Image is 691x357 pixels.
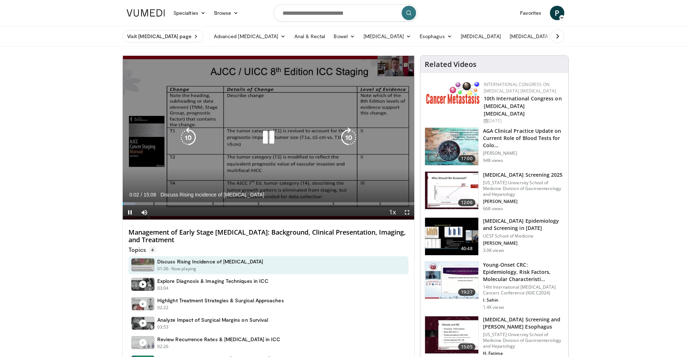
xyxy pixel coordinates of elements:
p: 1.4K views [483,304,504,310]
h4: Explore Diagnosis & Imaging Techniques in ICC [157,278,268,284]
span: 40:48 [458,245,475,252]
span: Discuss Rising Incidence of [MEDICAL_DATA] [161,191,264,198]
img: 9319a17c-ea45-4555-a2c0-30ea7aed39c4.150x105_q85_crop-smart_upscale.jpg [425,128,478,165]
a: [MEDICAL_DATA] [359,29,415,44]
p: I. Sahin [483,297,564,303]
p: [PERSON_NAME] [483,150,564,156]
span: 0:02 [129,192,139,198]
button: Pause [123,205,137,220]
img: d3fc78f8-41f1-4380-9dfb-a9771e77df97.150x105_q85_crop-smart_upscale.jpg [425,218,478,255]
a: Visit [MEDICAL_DATA] page [122,30,203,42]
a: 10th International Congress on [MEDICAL_DATA] [MEDICAL_DATA] [484,95,562,117]
h4: Related Videos [425,60,477,69]
a: Esophagus [415,29,456,44]
p: UCSF School of Medicine [483,233,564,239]
a: Favorites [516,6,546,20]
p: [PERSON_NAME] [483,240,564,246]
div: [DATE] [484,118,563,124]
p: 02:26 [157,343,169,350]
a: International Congress on [MEDICAL_DATA] [MEDICAL_DATA] [484,81,556,94]
p: - Now playing [169,266,197,272]
img: VuMedi Logo [127,9,165,17]
p: Topics [128,246,157,253]
a: 12:06 [MEDICAL_DATA] Screening 2025 [US_STATE] University School of Medicine Division of Gastroen... [425,171,564,212]
button: Fullscreen [400,205,414,220]
p: 3.0K views [483,248,504,253]
input: Search topics, interventions [274,4,417,22]
h3: [MEDICAL_DATA] Epidemiology and Screening in [DATE] [483,217,564,232]
p: 02:22 [157,304,169,311]
button: Mute [137,205,152,220]
a: 17:00 AGA Clinical Practice Update on Current Role of Blood Tests for Colo… [PERSON_NAME] 948 views [425,127,564,166]
span: 19:27 [458,289,475,296]
p: 948 views [483,158,503,163]
a: [MEDICAL_DATA] [505,29,561,44]
p: 668 views [483,206,503,212]
a: Specialties [169,6,210,20]
h3: [MEDICAL_DATA] Screening and [PERSON_NAME] Esophagus [483,316,564,330]
div: Progress Bar [123,202,414,205]
img: b2155ba0-98ee-4ab1-8a77-c371c27a2004.150x105_q85_crop-smart_upscale.jpg [425,262,478,299]
span: 12:06 [458,199,475,206]
img: 6dcabbc5-0456-49e8-866e-09b006f8bf61.150x105_q85_crop-smart_upscale.jpg [425,316,478,354]
p: [US_STATE] University School of Medicine Division of Gastroenterology and Hepatology [483,332,564,349]
a: 40:48 [MEDICAL_DATA] Epidemiology and Screening in [DATE] UCSF School of Medicine [PERSON_NAME] 3... [425,217,564,256]
a: Anal & Rectal [290,29,330,44]
span: 17:00 [458,155,475,162]
h4: Review Recurrence Rates & [MEDICAL_DATA] in ICC [157,336,280,343]
a: Advanced [MEDICAL_DATA] [209,29,290,44]
h4: Analyze Impact of Surgical Margins on Survival [157,317,268,323]
h4: Discuss Rising Incidence of [MEDICAL_DATA] [157,258,263,265]
p: 03:53 [157,324,169,330]
h4: Management of Early Stage [MEDICAL_DATA]: Background, Clinical Presentation, Imaging, and Treatment [128,229,408,244]
span: 15:05 [458,343,475,351]
img: 6ff8bc22-9509-4454-a4f8-ac79dd3b8976.png.150x105_q85_autocrop_double_scale_upscale_version-0.2.png [426,81,480,104]
h4: Highlight Treatment Strategies & Surgical Approaches [157,297,284,304]
video-js: Video Player [123,56,414,220]
p: [US_STATE] University School of Medicine Division of Gastroenterology and Hepatology [483,180,564,197]
p: H. Fatima [483,351,564,356]
a: Bowel [329,29,359,44]
h3: Young-Onset CRC: Epidemiology, Risk Factors, Molecular Characteristi… [483,261,564,283]
a: P [550,6,564,20]
p: [PERSON_NAME] [483,199,564,204]
img: 92e7bb93-159d-40f8-a927-22b1dfdc938f.150x105_q85_crop-smart_upscale.jpg [425,172,478,209]
h3: [MEDICAL_DATA] Screening 2025 [483,171,564,178]
a: [MEDICAL_DATA] [456,29,505,44]
span: 6 [149,246,157,253]
h3: AGA Clinical Practice Update on Current Role of Blood Tests for Colo… [483,127,564,149]
span: / [141,192,142,198]
a: Browse [210,6,243,20]
span: 15:06 [144,192,156,198]
button: Playback Rate [385,205,400,220]
a: 19:27 Young-Onset CRC: Epidemiology, Risk Factors, Molecular Characteristi… 14th International [M... [425,261,564,310]
p: 03:04 [157,285,169,292]
p: 01:36 [157,266,169,272]
p: 14th International [MEDICAL_DATA] Cancers Conference (IGICC2024) [483,284,564,296]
